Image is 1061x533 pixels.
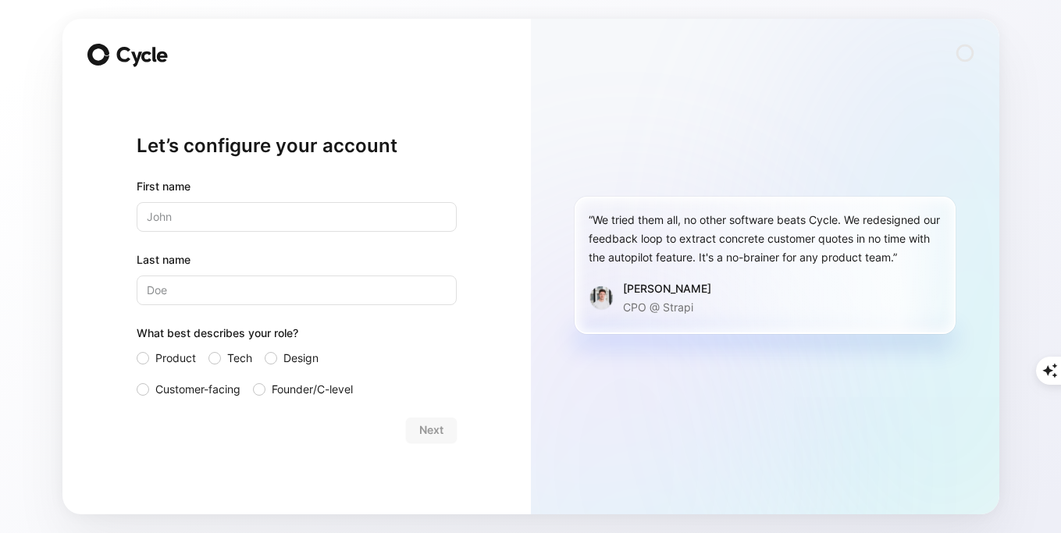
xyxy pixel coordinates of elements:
[137,133,457,158] h1: Let’s configure your account
[137,251,457,269] label: Last name
[227,349,252,368] span: Tech
[623,279,711,298] div: [PERSON_NAME]
[137,324,457,349] div: What best describes your role?
[272,380,353,399] span: Founder/C-level
[283,349,319,368] span: Design
[155,349,196,368] span: Product
[589,211,942,267] div: “We tried them all, no other software beats Cycle. We redesigned our feedback loop to extract con...
[137,202,457,232] input: John
[155,380,240,399] span: Customer-facing
[137,275,457,305] input: Doe
[137,177,457,196] div: First name
[623,298,711,317] p: CPO @ Strapi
